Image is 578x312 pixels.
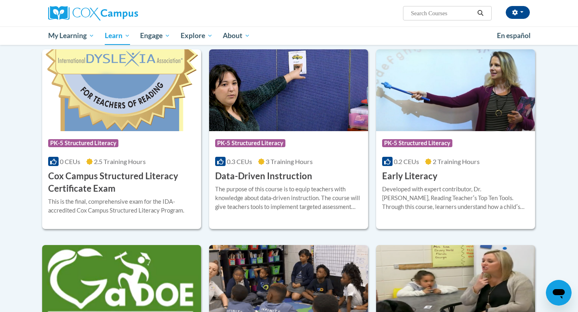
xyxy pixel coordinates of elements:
div: The purpose of this course is to equip teachers with knowledge about data-driven instruction. The... [215,185,362,211]
a: Engage [135,26,175,45]
span: 2.5 Training Hours [94,158,146,165]
a: Course LogoPK-5 Structured Literacy0 CEUs2.5 Training Hours Cox Campus Structured Literacy Certif... [42,49,201,229]
h3: Data-Driven Instruction [215,170,312,182]
span: 0.3 CEUs [227,158,252,165]
img: Cox Campus [48,6,138,20]
a: Cox Campus [48,6,201,20]
a: Learn [100,26,135,45]
h3: Early Literacy [382,170,438,182]
span: En español [497,31,531,40]
span: PK-5 Structured Literacy [215,139,285,147]
span: 2 Training Hours [433,158,480,165]
span: About [223,31,250,41]
h3: Cox Campus Structured Literacy Certificate Exam [48,170,195,195]
div: Developed with expert contributor, Dr. [PERSON_NAME], Reading Teacherʹs Top Ten Tools. Through th... [382,185,529,211]
span: PK-5 Structured Literacy [48,139,118,147]
span: Engage [140,31,170,41]
span: 0.2 CEUs [394,158,419,165]
img: Course Logo [42,49,201,131]
span: 3 Training Hours [266,158,313,165]
img: Course Logo [209,49,368,131]
input: Search Courses [410,8,474,18]
a: About [218,26,256,45]
a: Course LogoPK-5 Structured Literacy0.3 CEUs3 Training Hours Data-Driven InstructionThe purpose of... [209,49,368,229]
a: Course LogoPK-5 Structured Literacy0.2 CEUs2 Training Hours Early LiteracyDeveloped with expert c... [376,49,535,229]
span: Learn [105,31,130,41]
iframe: Button to launch messaging window [546,280,572,306]
a: En español [492,27,536,44]
span: My Learning [48,31,94,41]
span: Explore [181,31,213,41]
a: My Learning [43,26,100,45]
span: 0 CEUs [60,158,80,165]
img: Course Logo [376,49,535,131]
button: Search [474,8,486,18]
span: PK-5 Structured Literacy [382,139,452,147]
div: This is the final, comprehensive exam for the IDA-accredited Cox Campus Structured Literacy Program. [48,197,195,215]
button: Account Settings [506,6,530,19]
a: Explore [175,26,218,45]
div: Main menu [36,26,542,45]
